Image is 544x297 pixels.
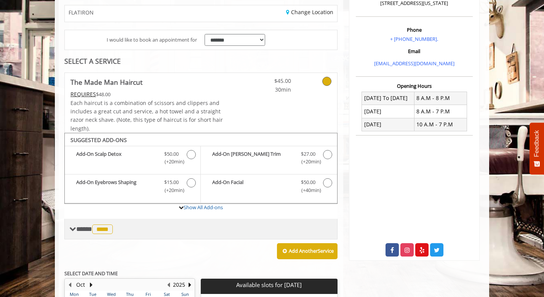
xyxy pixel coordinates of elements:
div: SELECT A SERVICE [64,58,338,65]
td: [DATE] [362,105,414,118]
label: Add-On Facial [205,178,333,196]
button: Add AnotherService [277,243,338,259]
span: Each haircut is a combination of scissors and clippers and includes a great cut and service, a ho... [70,99,223,132]
span: (+20min ) [160,158,183,166]
span: $50.00 [301,178,315,186]
td: [DATE] To [DATE] [362,92,414,105]
span: 30min [246,86,291,94]
a: + [PHONE_NUMBER]. [390,36,438,42]
a: Show All Add-ons [184,204,223,211]
b: SELECT DATE AND TIME [64,270,118,277]
label: Add-On Eyebrows Shaping [69,178,197,196]
span: Feedback [533,130,540,157]
span: (+20min ) [160,186,183,194]
b: Add-On Facial [212,178,293,194]
span: $45.00 [246,77,291,85]
p: Available slots for [DATE] [204,282,334,288]
h3: Phone [358,27,471,32]
label: Add-On Scalp Detox [69,150,197,168]
button: Previous Month [67,281,73,289]
button: Next Month [88,281,94,289]
button: Feedback - Show survey [530,123,544,174]
div: $48.00 [70,90,224,98]
b: Add-On Eyebrows Shaping [76,178,157,194]
b: Add Another Service [289,247,334,254]
td: 8 A.M - 7 P.M [414,105,467,118]
span: This service needs some Advance to be paid before we block your appointment [70,90,96,98]
b: Add-On Scalp Detox [76,150,157,166]
td: 10 A.M - 7 P.M [414,118,467,131]
h3: Opening Hours [356,83,473,89]
b: SUGGESTED ADD-ONS [70,136,127,144]
span: $15.00 [164,178,179,186]
a: [EMAIL_ADDRESS][DOMAIN_NAME] [374,60,454,67]
b: The Made Man Haircut [70,77,142,87]
button: Previous Year [165,281,171,289]
span: $50.00 [164,150,179,158]
b: Add-On [PERSON_NAME] Trim [212,150,293,166]
button: Next Year [187,281,193,289]
span: FLATIRON [69,10,94,15]
a: Change Location [286,8,333,16]
label: Add-On Beard Trim [205,150,333,168]
td: 8 A.M - 8 P.M [414,92,467,105]
h3: Email [358,48,471,54]
div: The Made Man Haircut Add-onS [64,133,338,204]
span: (+20min ) [297,158,319,166]
td: [DATE] [362,118,414,131]
span: I would like to book an appointment for [107,36,197,44]
span: (+40min ) [297,186,319,194]
button: 2025 [173,281,185,289]
span: $27.00 [301,150,315,158]
button: Oct [76,281,85,289]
